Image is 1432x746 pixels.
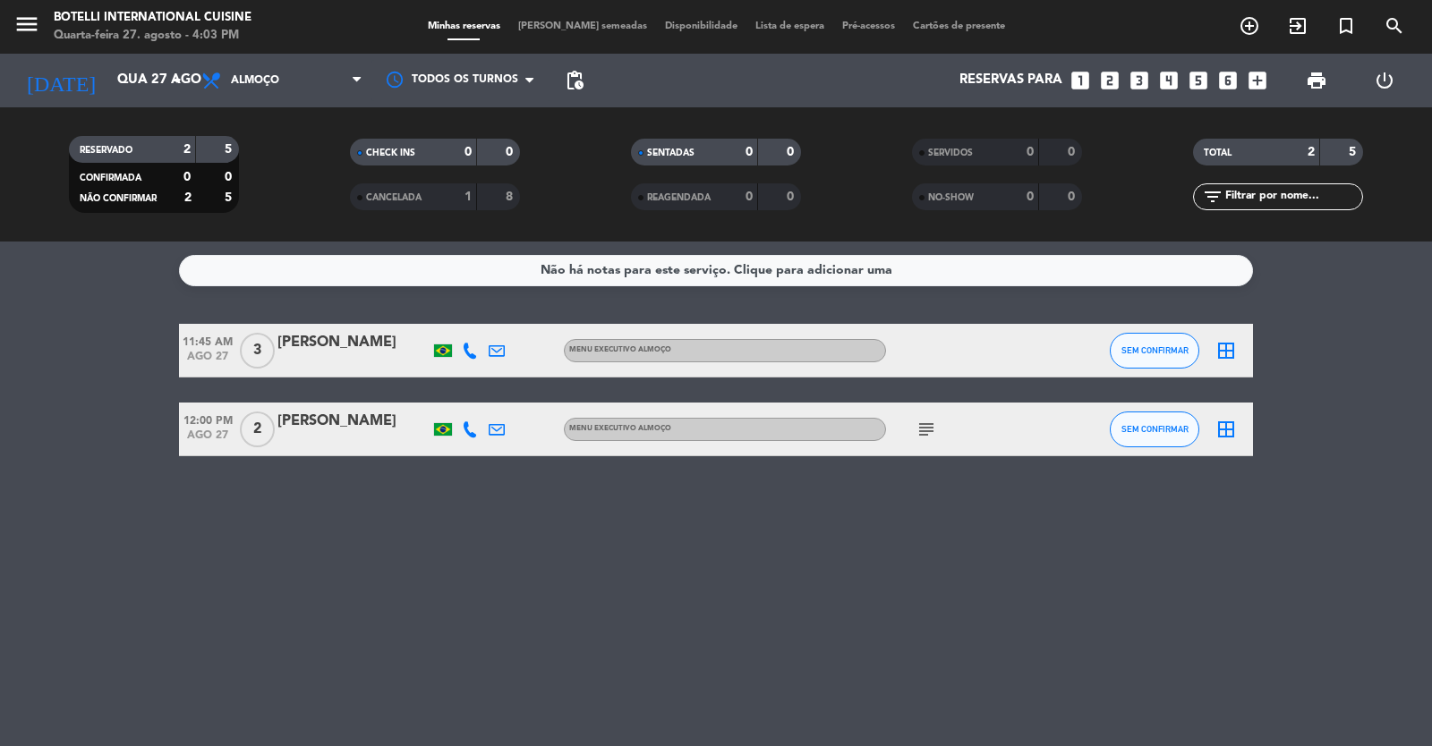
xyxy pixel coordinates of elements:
[746,146,753,158] strong: 0
[1335,15,1357,37] i: turned_in_not
[1349,146,1360,158] strong: 5
[928,193,974,202] span: NO-SHOW
[179,330,236,351] span: 11:45 AM
[179,409,236,429] span: 12:00 PM
[1215,340,1237,361] i: border_all
[569,346,671,353] span: MENU EXECUTIVO ALMOÇO
[1246,69,1269,92] i: add_box
[419,21,509,31] span: Minhas reservas
[1128,69,1151,92] i: looks_3
[1308,146,1315,158] strong: 2
[1204,148,1232,157] span: TOTAL
[787,146,797,158] strong: 0
[80,146,132,155] span: RESERVADO
[1121,345,1189,355] span: SEM CONFIRMAR
[647,148,695,157] span: SENTADAS
[541,260,892,281] div: Não há notas para este serviço. Clique para adicionar uma
[166,70,188,91] i: arrow_drop_down
[13,11,40,44] button: menu
[277,331,430,354] div: [PERSON_NAME]
[183,143,191,156] strong: 2
[13,11,40,38] i: menu
[1068,146,1078,158] strong: 0
[184,191,192,204] strong: 2
[225,143,235,156] strong: 5
[80,174,141,182] span: CONFIRMADA
[1215,419,1237,440] i: border_all
[1202,186,1223,208] i: filter_list
[1223,187,1362,207] input: Filtrar por nome...
[183,171,191,183] strong: 0
[656,21,746,31] span: Disponibilidade
[904,21,1014,31] span: Cartões de presente
[506,146,516,158] strong: 0
[1287,15,1308,37] i: exit_to_app
[1374,70,1395,91] i: power_settings_new
[833,21,904,31] span: Pré-acessos
[1110,333,1199,369] button: SEM CONFIRMAR
[1187,69,1210,92] i: looks_5
[787,191,797,203] strong: 0
[13,61,108,100] i: [DATE]
[1157,69,1181,92] i: looks_4
[54,9,251,27] div: Botelli International Cuisine
[1216,69,1240,92] i: looks_6
[240,333,275,369] span: 3
[179,351,236,371] span: ago 27
[465,191,472,203] strong: 1
[1110,411,1199,447] button: SEM CONFIRMAR
[225,171,235,183] strong: 0
[506,191,516,203] strong: 8
[1239,15,1260,37] i: add_circle_outline
[54,27,251,45] div: Quarta-feira 27. agosto - 4:03 PM
[1098,69,1121,92] i: looks_two
[916,419,937,440] i: subject
[231,74,279,87] span: Almoço
[240,411,275,447] span: 2
[746,191,753,203] strong: 0
[1068,191,1078,203] strong: 0
[1306,70,1327,91] span: print
[277,410,430,433] div: [PERSON_NAME]
[1351,54,1419,107] div: LOG OUT
[225,191,235,204] strong: 5
[1069,69,1092,92] i: looks_one
[647,193,711,202] span: REAGENDADA
[746,21,833,31] span: Lista de espera
[1384,15,1405,37] i: search
[569,425,671,432] span: MENU EXECUTIVO ALMOÇO
[1027,191,1034,203] strong: 0
[366,193,422,202] span: CANCELADA
[80,194,157,203] span: NÃO CONFIRMAR
[465,146,472,158] strong: 0
[1027,146,1034,158] strong: 0
[564,70,585,91] span: pending_actions
[366,148,415,157] span: CHECK INS
[509,21,656,31] span: [PERSON_NAME] semeadas
[1121,424,1189,434] span: SEM CONFIRMAR
[959,72,1062,89] span: Reservas para
[179,429,236,450] span: ago 27
[928,148,973,157] span: SERVIDOS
